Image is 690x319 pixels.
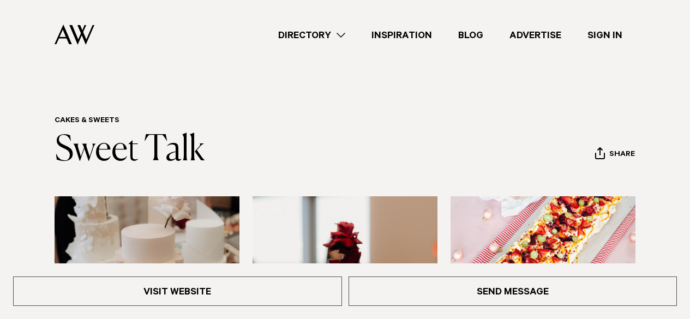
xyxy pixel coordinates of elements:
span: Share [609,150,635,160]
a: Inspiration [358,28,445,43]
a: Cakes & Sweets [55,117,119,125]
a: Advertise [496,28,574,43]
button: Share [595,147,635,163]
a: Sweet Talk [55,133,205,168]
img: Auckland Weddings Logo [55,25,94,45]
a: Sign In [574,28,635,43]
a: Visit Website [13,276,342,306]
a: Blog [445,28,496,43]
a: Send Message [349,276,677,306]
a: Directory [265,28,358,43]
